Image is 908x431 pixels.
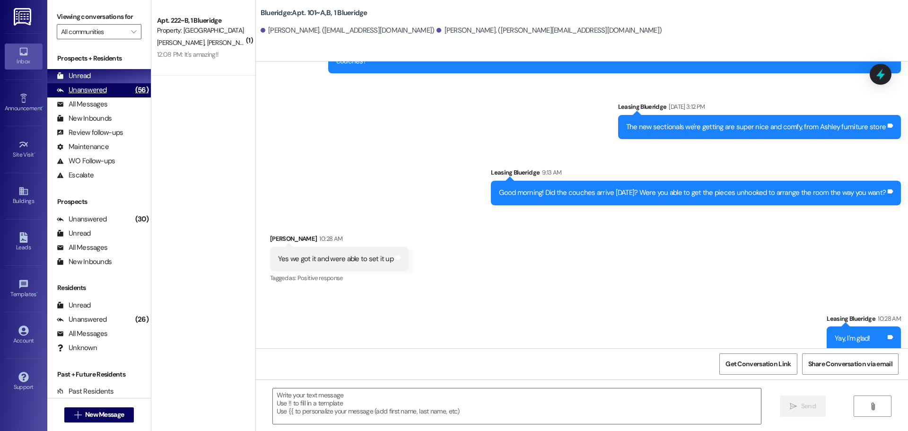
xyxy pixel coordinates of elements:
[131,28,136,35] i: 
[57,343,97,353] div: Unknown
[5,183,43,209] a: Buildings
[725,359,791,369] span: Get Conversation Link
[57,243,107,253] div: All Messages
[261,26,435,35] div: [PERSON_NAME]. ([EMAIL_ADDRESS][DOMAIN_NAME])
[5,229,43,255] a: Leads
[297,274,343,282] span: Positive response
[61,24,126,39] input: All communities
[875,314,901,324] div: 10:28 AM
[5,44,43,69] a: Inbox
[57,329,107,339] div: All Messages
[133,212,151,227] div: (30)
[14,8,33,26] img: ResiDesk Logo
[666,102,705,112] div: [DATE] 3:12 PM
[157,50,218,59] div: 12:08 PM: It's amazing!!
[491,167,901,181] div: Leasing Blueridge
[57,300,91,310] div: Unread
[57,85,107,95] div: Unanswered
[207,38,257,47] span: [PERSON_NAME]
[133,312,151,327] div: (26)
[47,369,151,379] div: Past + Future Residents
[5,369,43,395] a: Support
[499,188,886,198] div: Good morning! Did the couches arrive [DATE]? Were you able to get the pieces unhooked to arrange ...
[57,71,91,81] div: Unread
[801,401,816,411] span: Send
[133,83,151,97] div: (56)
[57,114,112,123] div: New Inbounds
[57,128,123,138] div: Review follow-ups
[47,197,151,207] div: Prospects
[57,142,109,152] div: Maintenance
[869,403,876,410] i: 
[790,403,797,410] i: 
[808,359,892,369] span: Share Conversation via email
[270,234,409,247] div: [PERSON_NAME]
[270,271,409,285] div: Tagged as:
[57,315,107,325] div: Unanswered
[5,323,43,348] a: Account
[34,150,35,157] span: •
[47,283,151,293] div: Residents
[626,122,886,132] div: The new sectionals we're getting are super nice and comfy, from Ashley furniture store
[64,407,134,422] button: New Message
[57,170,94,180] div: Escalate
[57,156,115,166] div: WO Follow-ups
[57,99,107,109] div: All Messages
[835,334,870,343] div: Yay, I'm glad!
[261,8,367,18] b: Blueridge: Apt. 101~A,B, 1 Blueridge
[57,214,107,224] div: Unanswered
[780,396,826,417] button: Send
[719,353,797,375] button: Get Conversation Link
[540,167,561,177] div: 9:13 AM
[157,16,244,26] div: Apt. 222~B, 1 Blueridge
[57,257,112,267] div: New Inbounds
[827,314,901,327] div: Leasing Blueridge
[802,353,899,375] button: Share Conversation via email
[36,290,38,296] span: •
[5,137,43,162] a: Site Visit •
[74,411,81,419] i: 
[57,229,91,238] div: Unread
[437,26,662,35] div: [PERSON_NAME]. ([PERSON_NAME][EMAIL_ADDRESS][DOMAIN_NAME])
[157,38,207,47] span: [PERSON_NAME]
[85,410,124,420] span: New Message
[618,102,901,115] div: Leasing Blueridge
[57,9,141,24] label: Viewing conversations for
[57,387,114,396] div: Past Residents
[47,53,151,63] div: Prospects + Residents
[5,276,43,302] a: Templates •
[42,104,44,110] span: •
[317,234,342,244] div: 10:28 AM
[157,26,244,35] div: Property: [GEOGRAPHIC_DATA]
[278,254,393,264] div: Yes we got it and were able to set it up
